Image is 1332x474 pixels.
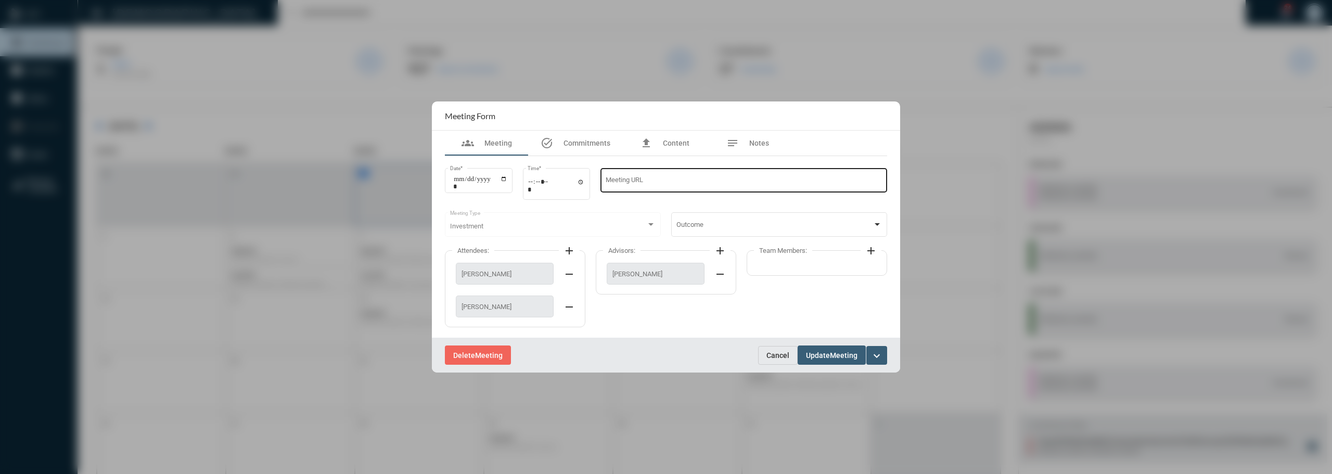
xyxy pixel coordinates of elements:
[445,345,511,365] button: DeleteMeeting
[766,351,789,360] span: Cancel
[462,270,548,278] span: [PERSON_NAME]
[714,245,726,257] mat-icon: add
[865,245,877,257] mat-icon: add
[754,247,812,254] label: Team Members:
[484,139,512,147] span: Meeting
[806,351,830,360] span: Update
[445,111,495,121] h2: Meeting Form
[563,301,575,313] mat-icon: remove
[563,139,610,147] span: Commitments
[541,137,553,149] mat-icon: task_alt
[798,345,866,365] button: UpdateMeeting
[462,303,548,311] span: [PERSON_NAME]
[453,351,475,360] span: Delete
[603,247,641,254] label: Advisors:
[452,247,494,254] label: Attendees:
[726,137,739,149] mat-icon: notes
[749,139,769,147] span: Notes
[563,268,575,280] mat-icon: remove
[758,346,798,365] button: Cancel
[475,351,503,360] span: Meeting
[830,351,857,360] span: Meeting
[612,270,699,278] span: [PERSON_NAME]
[640,137,652,149] mat-icon: file_upload
[462,137,474,149] mat-icon: groups
[663,139,689,147] span: Content
[450,222,483,230] span: Investment
[714,268,726,280] mat-icon: remove
[563,245,575,257] mat-icon: add
[870,350,883,362] mat-icon: expand_more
